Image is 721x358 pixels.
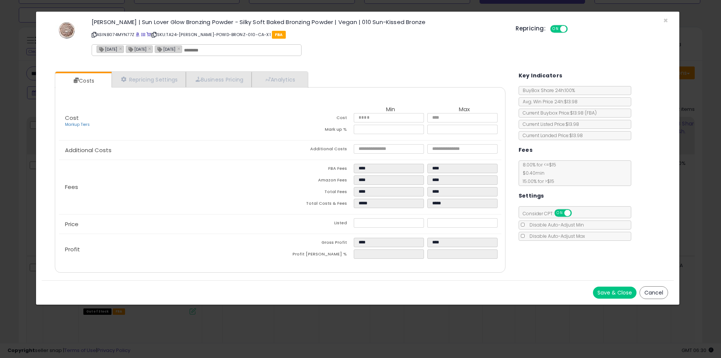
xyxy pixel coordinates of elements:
td: Additional Costs [280,144,354,156]
a: Business Pricing [186,72,252,87]
span: Avg. Win Price 24h: $13.98 [519,98,578,105]
td: Listed [280,218,354,230]
span: Disable Auto-Adjust Min [526,222,584,228]
span: Disable Auto-Adjust Max [526,233,585,239]
span: Consider CPT: [519,210,582,217]
p: ASIN: B074MYN77Z | SKU: TA24-[PERSON_NAME]-POWD-BRONZ-010-CA-X1 [92,29,504,41]
span: Current Buybox Price: [519,110,597,116]
h5: Repricing: [516,26,546,32]
td: Cost [280,113,354,125]
span: [DATE] [155,46,175,52]
span: FBA [272,31,286,39]
td: Total Fees [280,187,354,199]
a: Your listing only [146,32,151,38]
h5: Fees [519,145,533,155]
span: $0.40 min [519,170,545,176]
a: × [119,45,124,52]
h5: Settings [519,191,544,201]
button: Cancel [640,286,668,299]
td: Total Costs & Fees [280,199,354,210]
td: Amazon Fees [280,175,354,187]
a: × [177,45,182,52]
h3: [PERSON_NAME] | Sun Lover Glow Bronzing Powder - Silky Soft Baked Bronzing Powder | Vegan | 010 S... [92,19,504,25]
p: Fees [59,184,280,190]
a: × [148,45,153,52]
th: Min [354,106,427,113]
span: ON [551,26,560,32]
button: Save & Close [593,287,637,299]
h5: Key Indicators [519,71,563,80]
td: Mark up % [280,125,354,136]
span: $13.98 [570,110,597,116]
a: Costs [55,73,111,88]
p: Price [59,221,280,227]
th: Max [427,106,501,113]
span: × [663,15,668,26]
a: BuyBox page [136,32,140,38]
a: All offer listings [141,32,145,38]
a: Analytics [252,72,307,87]
span: [DATE] [97,46,117,52]
p: Additional Costs [59,147,280,153]
a: Markup Tiers [65,122,90,127]
span: ( FBA ) [585,110,597,116]
td: FBA Fees [280,164,354,175]
span: Current Listed Price: $13.98 [519,121,579,127]
span: OFF [570,210,582,216]
td: Profit [PERSON_NAME] % [280,249,354,261]
span: Current Landed Price: $13.98 [519,132,583,139]
span: OFF [567,26,579,32]
a: Repricing Settings [112,72,186,87]
span: [DATE] [126,46,146,52]
span: BuyBox Share 24h: 100% [519,87,575,94]
span: 8.00 % for <= $15 [519,162,556,184]
img: 51O4K+fyY7L._SL60_.jpg [56,19,78,42]
p: Profit [59,246,280,252]
span: ON [555,210,564,216]
span: 15.00 % for > $15 [519,178,554,184]
td: Gross Profit [280,238,354,249]
p: Cost [59,115,280,128]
